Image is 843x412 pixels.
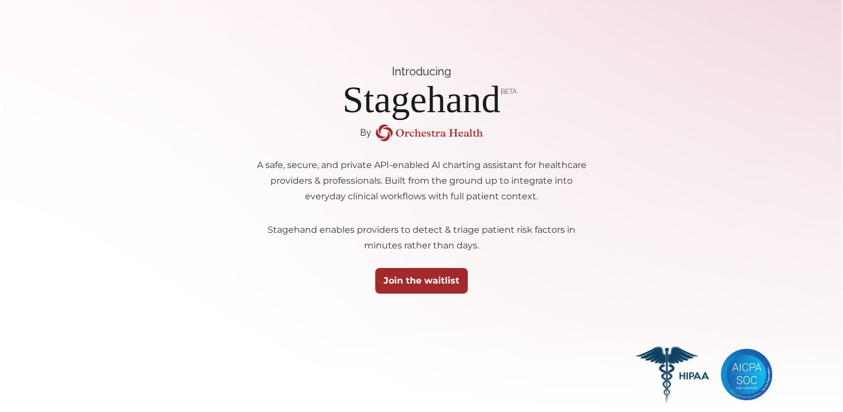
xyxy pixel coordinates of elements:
a: Join the waitlist [375,268,468,294]
p: A safe, secure, and private API-enabled AI charting assistant for healthcare providers & professi... [254,154,589,204]
h1: Stagehand [342,82,500,117]
h5: Beta [501,82,517,101]
h5: By [360,123,371,142]
p: Stagehand enables providers to detect & triage patient risk factors in minutes rather than days. [254,219,589,253]
h5: Introducing [392,62,451,81]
